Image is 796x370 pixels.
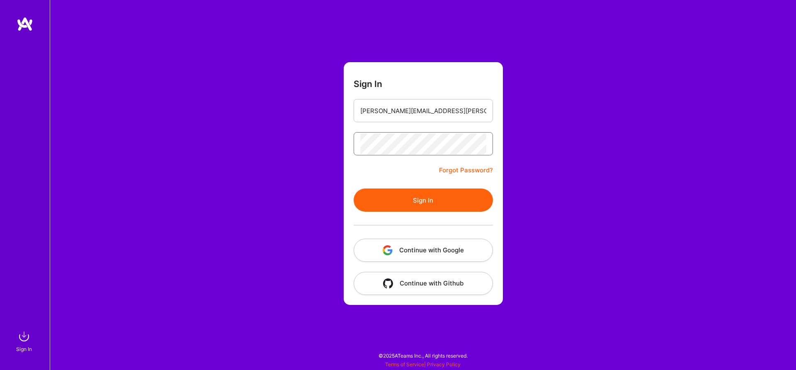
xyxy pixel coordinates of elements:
div: Sign In [16,345,32,353]
div: © 2025 ATeams Inc., All rights reserved. [50,345,796,366]
a: Privacy Policy [427,361,461,368]
img: logo [17,17,33,31]
a: Terms of Service [385,361,424,368]
button: Continue with Google [354,239,493,262]
img: sign in [16,328,32,345]
img: icon [383,245,393,255]
button: Continue with Github [354,272,493,295]
img: icon [383,278,393,288]
h3: Sign In [354,79,382,89]
a: Forgot Password? [439,165,493,175]
span: | [385,361,461,368]
button: Sign In [354,189,493,212]
input: Email... [360,100,486,121]
a: sign inSign In [17,328,32,353]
